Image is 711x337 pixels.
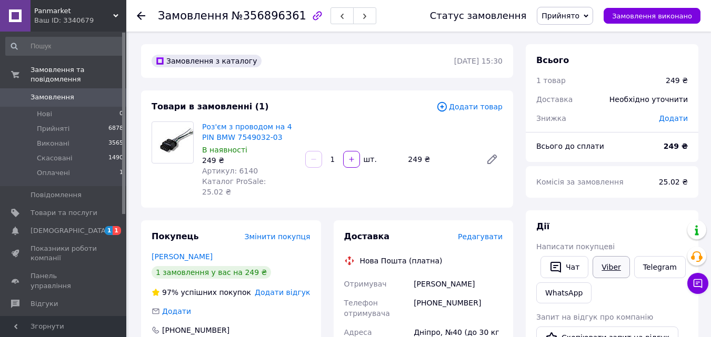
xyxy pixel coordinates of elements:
span: 1490 [108,154,123,163]
div: Повернутися назад [137,11,145,21]
b: 249 ₴ [664,142,688,150]
span: Замовлення виконано [612,12,692,20]
span: Прийняті [37,124,69,134]
span: Додати [659,114,688,122]
span: Запит на відгук про компанію [536,313,653,321]
span: Доставка [536,95,573,104]
img: Роз'єм з проводом на 4 PIN BMW 7549032-03 [152,127,193,158]
div: [PHONE_NUMBER] [161,325,231,335]
span: Покупець [152,231,199,241]
div: Нова Пошта (платна) [357,256,445,266]
div: 1 замовлення у вас на 249 ₴ [152,266,271,279]
span: [DEMOGRAPHIC_DATA] [31,226,108,236]
span: 0 [119,109,123,119]
div: шт. [361,154,378,165]
div: Замовлення з каталогу [152,55,262,67]
span: Показники роботи компанії [31,244,97,263]
span: Скасовані [37,154,73,163]
span: 6878 [108,124,123,134]
span: Отримувач [344,280,387,288]
a: WhatsApp [536,282,592,303]
span: Товари та послуги [31,208,97,218]
span: В наявності [202,146,247,154]
div: 249 ₴ [202,155,297,166]
span: Телефон отримувача [344,299,390,318]
span: Додати [162,307,191,315]
span: 97% [162,288,178,297]
div: 249 ₴ [404,152,477,167]
span: Прийнято [542,12,579,20]
div: [PHONE_NUMBER] [412,293,505,323]
div: Статус замовлення [430,11,527,21]
span: 25.02 ₴ [659,178,688,186]
span: 3565 [108,139,123,148]
button: Чат з покупцем [687,273,708,294]
span: Дії [536,221,549,231]
span: Додати товар [436,101,503,113]
span: 1 [119,168,123,178]
span: Повідомлення [31,190,82,200]
a: Viber [593,256,629,278]
span: Panmarket [34,6,113,16]
span: Каталог ProSale: 25.02 ₴ [202,177,266,196]
a: Редагувати [482,149,503,170]
span: Знижка [536,114,566,122]
span: Нові [37,109,52,119]
span: 1 [113,226,121,235]
span: Додати відгук [255,288,310,297]
div: [PERSON_NAME] [412,274,505,293]
span: Замовлення та повідомлення [31,65,126,84]
span: Товари в замовленні (1) [152,101,269,111]
span: Панель управління [31,271,97,290]
div: успішних покупок [152,287,251,298]
time: [DATE] 15:30 [454,57,503,65]
span: Замовлення [31,93,74,102]
div: 249 ₴ [666,75,688,86]
a: Роз'єм з проводом на 4 PIN BMW 7549032-03 [202,122,292,141]
span: Виконані [37,139,69,148]
div: Необхідно уточнити [603,88,694,111]
a: [PERSON_NAME] [152,252,213,261]
a: Telegram [634,256,686,278]
span: Написати покупцеві [536,242,615,251]
span: Всього до сплати [536,142,604,150]
input: Пошук [5,37,124,56]
button: Чат [540,256,588,278]
span: №356896361 [232,9,306,22]
button: Замовлення виконано [604,8,700,24]
span: Всього [536,55,569,65]
span: Адреса [344,328,372,336]
span: Доставка [344,231,390,241]
span: Комісія за замовлення [536,178,624,186]
span: Змінити покупця [245,232,311,241]
span: 1 товар [536,76,566,85]
div: Ваш ID: 3340679 [34,16,126,25]
span: Артикул: 6140 [202,167,258,175]
span: 1 [105,226,113,235]
span: Оплачені [37,168,70,178]
span: Замовлення [158,9,228,22]
span: Редагувати [458,232,503,241]
span: Відгуки [31,299,58,309]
